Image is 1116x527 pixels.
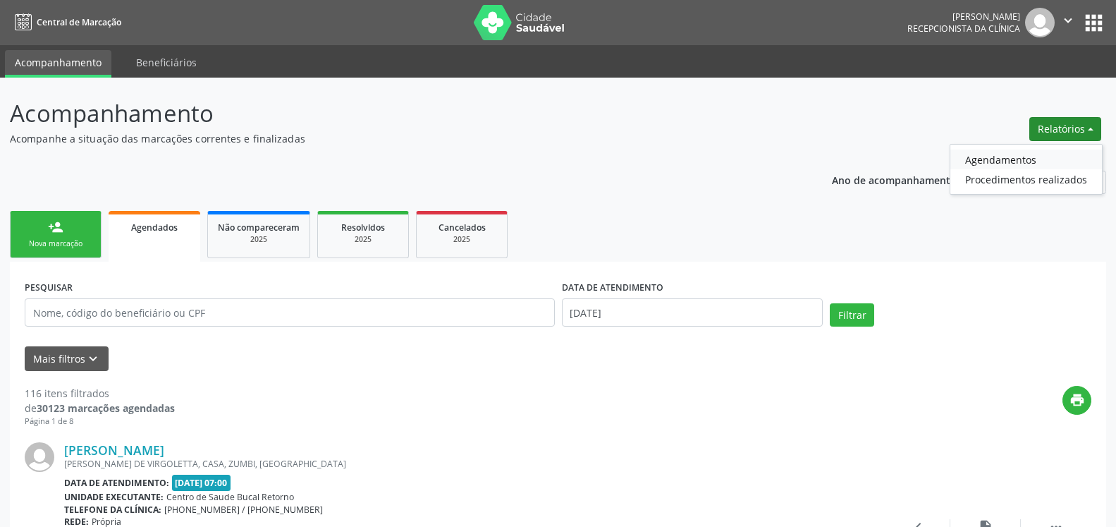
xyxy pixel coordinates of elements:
a: Agendamentos [950,150,1102,169]
div: [PERSON_NAME] [907,11,1020,23]
span: Agendados [131,222,178,234]
span: Não compareceram [218,222,300,234]
p: Acompanhamento [10,96,778,131]
i:  [1060,13,1076,28]
ul: Relatórios [950,144,1103,195]
span: Resolvidos [341,222,385,234]
span: Central de Marcação [37,16,121,28]
i: print [1069,392,1085,408]
div: person_add [48,219,63,235]
b: Data de atendimento: [64,477,169,489]
b: Telefone da clínica: [64,504,161,516]
button: Relatórios [1029,117,1101,141]
img: img [25,442,54,472]
div: Nova marcação [20,238,91,249]
img: img [1025,8,1055,37]
label: DATA DE ATENDIMENTO [562,277,663,298]
i: keyboard_arrow_down [85,351,101,367]
div: de [25,401,175,416]
b: Unidade executante: [64,491,164,503]
div: 2025 [218,234,300,245]
p: Acompanhe a situação das marcações correntes e finalizadas [10,131,778,146]
strong: 30123 marcações agendadas [37,401,175,415]
span: Cancelados [439,222,486,234]
p: Ano de acompanhamento [832,171,957,188]
a: Acompanhamento [5,50,111,78]
span: Recepcionista da clínica [907,23,1020,35]
a: Procedimentos realizados [950,169,1102,189]
button: Mais filtroskeyboard_arrow_down [25,346,109,371]
input: Selecione um intervalo [562,298,823,327]
div: 116 itens filtrados [25,386,175,401]
span: Centro de Saude Bucal Retorno [166,491,294,503]
label: PESQUISAR [25,277,73,298]
button: print [1062,386,1091,415]
a: Beneficiários [126,50,207,75]
button:  [1055,8,1081,37]
div: [PERSON_NAME] DE VIRGOLETTA, CASA, ZUMBI, [GEOGRAPHIC_DATA] [64,458,880,470]
input: Nome, código do beneficiário ou CPF [25,298,555,327]
a: [PERSON_NAME] [64,442,164,458]
span: [PHONE_NUMBER] / [PHONE_NUMBER] [164,504,323,516]
span: [DATE] 07:00 [172,475,231,491]
div: Página 1 de 8 [25,416,175,428]
a: Central de Marcação [10,11,121,34]
div: 2025 [427,234,497,245]
button: Filtrar [830,303,874,327]
button: apps [1081,11,1106,35]
div: 2025 [328,234,398,245]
